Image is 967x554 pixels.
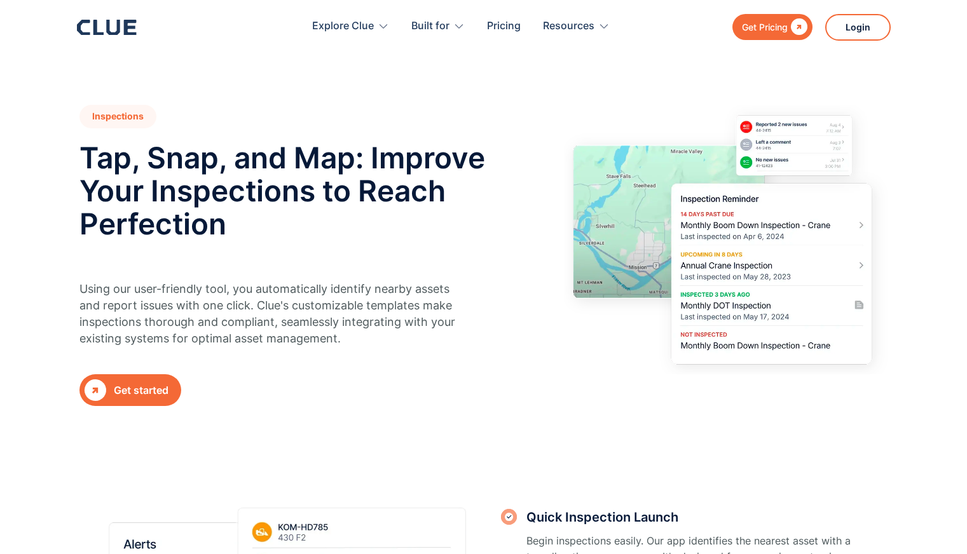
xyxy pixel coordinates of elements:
[543,6,594,46] div: Resources
[501,509,517,525] img: Icon of a checkmark in a circle.
[79,374,181,406] a: Get started
[487,6,521,46] a: Pricing
[543,6,610,46] div: Resources
[411,6,449,46] div: Built for
[312,6,374,46] div: Explore Clue
[564,105,888,374] img: Tap, Snap, and Map: Improve Your Inspections to Reach Perfection
[788,19,807,35] div: 
[411,6,465,46] div: Built for
[825,14,891,41] a: Login
[79,105,156,128] h1: Inspections
[85,379,106,401] div: 
[79,141,490,240] h2: Tap, Snap, and Map: Improve Your Inspections to Reach Perfection
[114,382,168,398] div: Get started
[79,281,464,347] p: Using our user-friendly tool, you automatically identify nearby assets and report issues with one...
[732,14,813,40] a: Get Pricing
[742,19,788,35] div: Get Pricing
[526,508,859,527] h3: Quick Inspection Launch
[312,6,389,46] div: Explore Clue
